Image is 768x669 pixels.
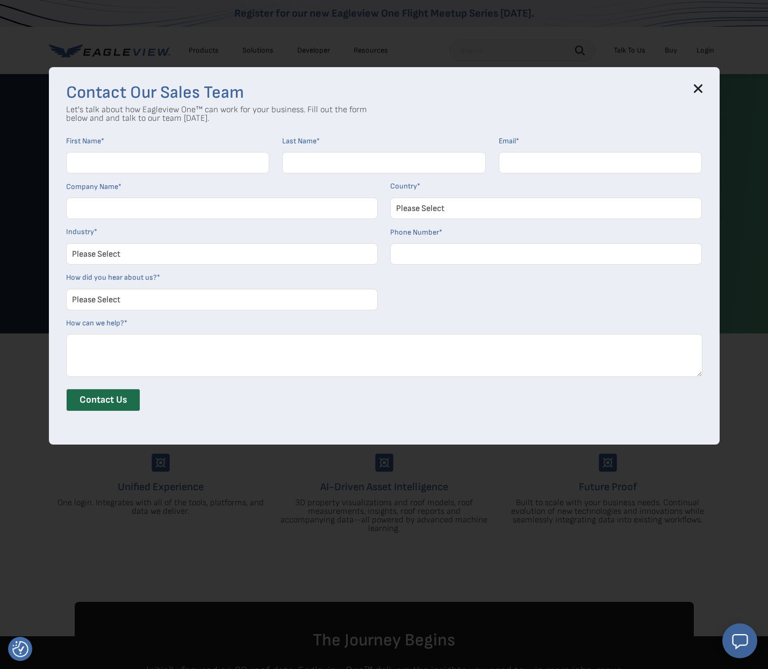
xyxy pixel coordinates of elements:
[66,273,157,282] span: How did you hear about us?
[66,182,118,191] span: Company Name
[66,227,94,236] span: Industry
[66,318,124,328] span: How can we help?
[722,623,757,658] button: Open chat window
[12,641,28,657] img: Revisit consent button
[66,106,367,123] p: Let's talk about how Eagleview One™ can work for your business. Fill out the form below and and t...
[66,389,140,411] input: Contact Us
[390,181,417,191] span: Country
[390,228,439,237] span: Phone Number
[66,84,702,101] h3: Contact Our Sales Team
[12,641,28,657] button: Consent Preferences
[499,136,516,146] span: Email
[66,136,101,146] span: First Name
[282,136,317,146] span: Last Name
